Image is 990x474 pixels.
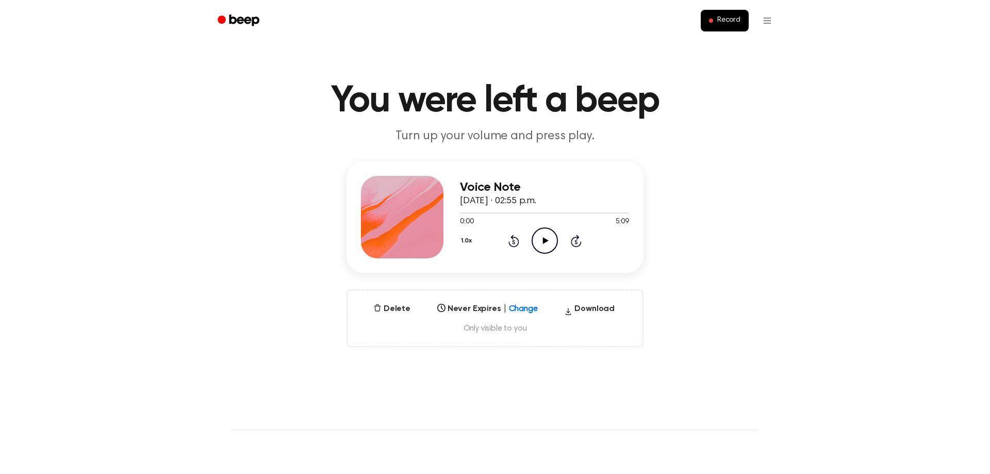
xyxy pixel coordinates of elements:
h3: Voice Note [460,181,629,194]
span: 0:00 [460,217,473,227]
a: Beep [210,11,269,31]
span: 5:09 [616,217,629,227]
span: Only visible to you [360,323,630,334]
button: Open menu [755,8,780,33]
span: Record [717,16,740,25]
button: Delete [369,303,415,315]
button: Record [701,10,749,31]
p: Turn up your volume and press play. [297,128,693,145]
button: 1.0x [460,232,475,250]
span: [DATE] · 02:55 p.m. [460,197,536,206]
button: Download [560,303,619,319]
h1: You were left a beep [231,83,759,120]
